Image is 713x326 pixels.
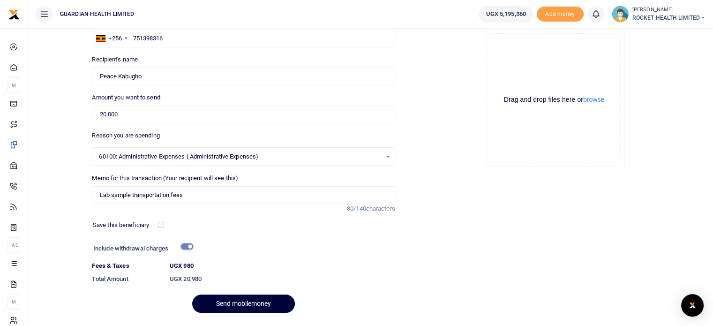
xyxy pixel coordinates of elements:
dt: Fees & Taxes [88,261,166,271]
img: profile-user [612,6,629,23]
label: UGX 980 [170,261,194,271]
h6: Include withdrawal charges [93,245,189,252]
span: characters [366,205,395,212]
li: Wallet ballance [475,6,536,23]
div: Drag and drop files here or [488,95,620,104]
div: File Uploader [484,30,624,170]
input: UGX [92,106,395,123]
li: M [8,77,20,93]
small: [PERSON_NAME] [632,6,705,14]
input: Loading name... [92,68,395,85]
span: Add money [537,7,584,22]
span: 30/140 [347,205,366,212]
input: Enter extra information [92,186,395,204]
span: 60100: Administrative Expenses ( Administrative Expenses) [99,152,381,161]
label: Memo for this transaction (Your recipient will see this) [92,174,238,183]
a: UGX 5,195,360 [479,6,533,23]
button: browse [583,96,604,103]
li: Toup your wallet [537,7,584,22]
span: GUARDIAN HEALTH LIMITED [56,10,138,18]
div: Uganda: +256 [92,30,130,47]
a: logo-small logo-large logo-large [8,10,20,17]
a: Add money [537,10,584,17]
li: M [8,294,20,310]
div: Open Intercom Messenger [681,294,704,317]
label: Reason you are spending [92,131,159,140]
div: +256 [108,34,121,43]
a: profile-user [PERSON_NAME] ROCKET HEALTH LIMITED [612,6,705,23]
label: Amount you want to send [92,93,160,102]
span: UGX 5,195,360 [486,9,525,19]
span: ROCKET HEALTH LIMITED [632,14,705,22]
li: Ac [8,237,20,253]
h6: Total Amount [92,275,162,283]
label: Save this beneficiary [93,220,149,230]
label: Recipient's name [92,55,138,64]
h6: UGX 20,980 [170,275,395,283]
input: Enter phone number [92,30,395,47]
button: Send mobilemoney [192,295,295,313]
img: logo-small [8,9,20,20]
